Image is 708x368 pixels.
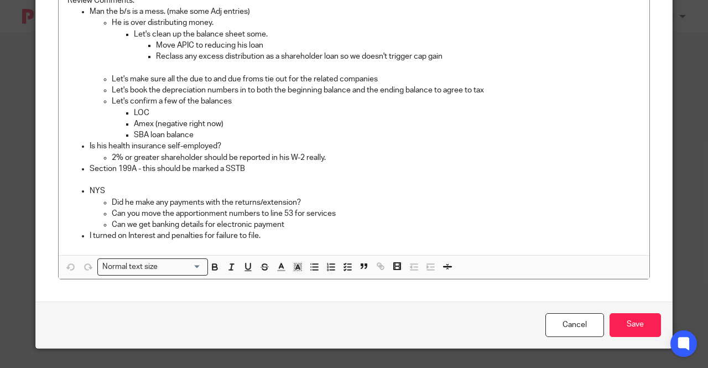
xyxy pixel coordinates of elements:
[162,261,201,273] input: Search for option
[112,85,641,96] p: Let's book the depreciation numbers in to both the beginning balance and the ending balance to ag...
[112,17,641,28] p: He is over distributing money.
[90,230,641,241] p: I turned on Interest and penalties for failure to file.
[134,118,641,129] p: Amex (negative right now)
[90,141,641,152] p: Is his health insurance self-employed?
[90,6,641,17] p: Man the b/s is a mess. (make some Adj entries)
[610,313,661,337] input: Save
[90,185,641,196] p: NYS
[112,152,641,163] p: 2% or greater shareholder should be reported in his W-2 really.
[545,313,604,337] a: Cancel
[97,258,208,276] div: Search for option
[90,163,641,174] p: Section 199A - this should be marked a SSTB
[112,197,641,208] p: Did he make any payments with the returns/extension?
[134,29,641,40] p: Let's clean up the balance sheet some.
[112,96,641,107] p: Let's confirm a few of the balances
[156,51,641,62] p: Reclass any excess distribution as a shareholder loan so we doesn't trigger cap gain
[100,261,160,273] span: Normal text size
[112,74,641,85] p: Let's make sure all the due to and due froms tie out for the related companies
[156,40,641,51] p: Move APIC to reducing his loan
[134,107,641,118] p: LOC
[112,208,641,219] p: Can you move the apportionment numbers to line 53 for services
[112,219,641,230] p: Can we get banking details for electronic payment
[134,129,641,141] p: SBA loan balance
